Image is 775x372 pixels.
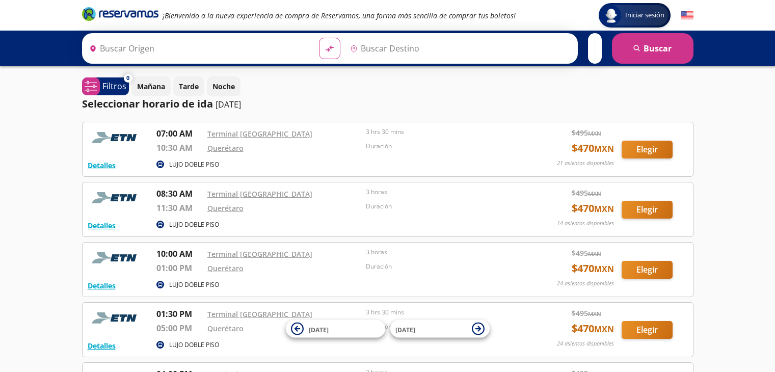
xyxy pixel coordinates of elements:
[156,248,202,260] p: 10:00 AM
[163,11,516,20] em: ¡Bienvenido a la nueva experiencia de compra de Reservamos, una forma más sencilla de comprar tus...
[366,308,520,317] p: 3 hrs 30 mins
[594,203,614,215] small: MXN
[588,190,601,197] small: MXN
[366,188,520,197] p: 3 horas
[572,248,601,258] span: $ 495
[572,188,601,198] span: $ 495
[594,143,614,154] small: MXN
[622,321,673,339] button: Elegir
[85,36,311,61] input: Buscar Origen
[557,159,614,168] p: 21 asientos disponibles
[173,76,204,96] button: Tarde
[588,310,601,317] small: MXN
[572,201,614,216] span: $ 470
[156,127,202,140] p: 07:00 AM
[557,219,614,228] p: 14 asientos disponibles
[207,143,244,153] a: Querétaro
[207,263,244,273] a: Querétaro
[156,202,202,214] p: 11:30 AM
[169,280,219,289] p: LUJO DOBLE PISO
[88,127,144,148] img: RESERVAMOS
[572,141,614,156] span: $ 470
[621,10,669,20] span: Iniciar sesión
[207,189,312,199] a: Terminal [GEOGRAPHIC_DATA]
[572,308,601,318] span: $ 495
[156,322,202,334] p: 05:00 PM
[82,6,158,24] a: Brand Logo
[366,248,520,257] p: 3 horas
[88,340,116,351] button: Detalles
[594,263,614,275] small: MXN
[216,98,241,111] p: [DATE]
[622,141,673,158] button: Elegir
[82,6,158,21] i: Brand Logo
[82,96,213,112] p: Seleccionar horario de ida
[557,339,614,348] p: 24 asientos disponibles
[207,203,244,213] a: Querétaro
[88,248,144,268] img: RESERVAMOS
[169,220,219,229] p: LUJO DOBLE PISO
[82,77,129,95] button: 0Filtros
[212,81,235,92] p: Noche
[169,340,219,350] p: LUJO DOBLE PISO
[102,80,126,92] p: Filtros
[207,249,312,259] a: Terminal [GEOGRAPHIC_DATA]
[346,36,572,61] input: Buscar Destino
[88,308,144,328] img: RESERVAMOS
[612,33,693,64] button: Buscar
[622,201,673,219] button: Elegir
[594,324,614,335] small: MXN
[588,129,601,137] small: MXN
[366,127,520,137] p: 3 hrs 30 mins
[169,160,219,169] p: LUJO DOBLE PISO
[207,309,312,319] a: Terminal [GEOGRAPHIC_DATA]
[366,202,520,211] p: Duración
[88,220,116,231] button: Detalles
[156,142,202,154] p: 10:30 AM
[207,76,240,96] button: Noche
[366,262,520,271] p: Duración
[557,279,614,288] p: 24 asientos disponibles
[622,261,673,279] button: Elegir
[156,262,202,274] p: 01:00 PM
[588,250,601,257] small: MXN
[156,188,202,200] p: 08:30 AM
[156,308,202,320] p: 01:30 PM
[88,280,116,291] button: Detalles
[131,76,171,96] button: Mañana
[572,261,614,276] span: $ 470
[88,160,116,171] button: Detalles
[137,81,165,92] p: Mañana
[179,81,199,92] p: Tarde
[286,320,385,338] button: [DATE]
[572,127,601,138] span: $ 495
[88,188,144,208] img: RESERVAMOS
[126,74,129,83] span: 0
[395,325,415,334] span: [DATE]
[572,321,614,336] span: $ 470
[207,324,244,333] a: Querétaro
[681,9,693,22] button: English
[309,325,329,334] span: [DATE]
[390,320,490,338] button: [DATE]
[207,129,312,139] a: Terminal [GEOGRAPHIC_DATA]
[366,142,520,151] p: Duración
